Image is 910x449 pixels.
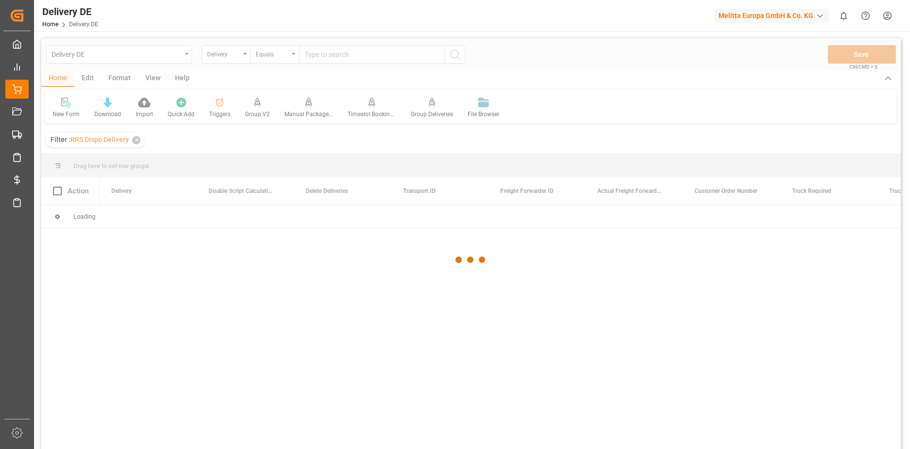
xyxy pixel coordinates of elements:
button: Melitta Europa GmbH & Co. KG [715,6,833,25]
button: show 0 new notifications [833,5,855,27]
div: Melitta Europa GmbH & Co. KG [715,9,829,23]
a: Home [42,21,58,28]
div: Delivery DE [42,4,98,19]
button: Help Center [855,5,876,27]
